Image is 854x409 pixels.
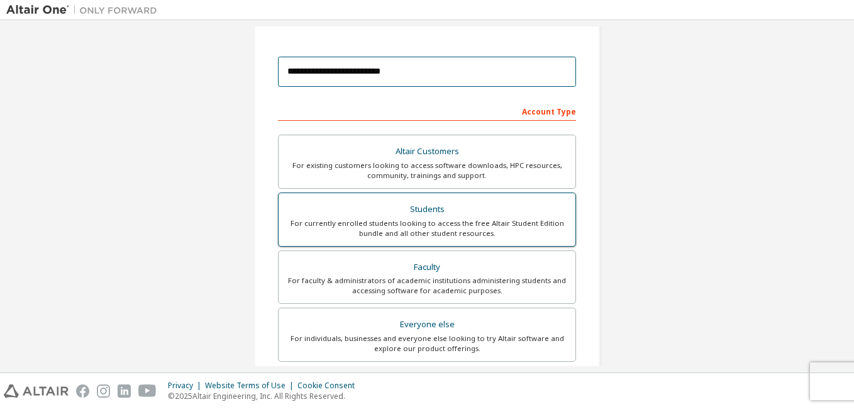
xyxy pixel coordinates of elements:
div: Altair Customers [286,143,568,160]
div: Students [286,201,568,218]
img: instagram.svg [97,384,110,398]
div: Everyone else [286,316,568,333]
div: Cookie Consent [297,381,362,391]
img: facebook.svg [76,384,89,398]
div: For faculty & administrators of academic institutions administering students and accessing softwa... [286,276,568,296]
div: Account Type [278,101,576,121]
img: Altair One [6,4,164,16]
div: Privacy [168,381,205,391]
img: linkedin.svg [118,384,131,398]
div: Website Terms of Use [205,381,297,391]
div: For individuals, businesses and everyone else looking to try Altair software and explore our prod... [286,333,568,354]
div: For currently enrolled students looking to access the free Altair Student Edition bundle and all ... [286,218,568,238]
div: Faculty [286,259,568,276]
img: youtube.svg [138,384,157,398]
img: altair_logo.svg [4,384,69,398]
p: © 2025 Altair Engineering, Inc. All Rights Reserved. [168,391,362,401]
div: For existing customers looking to access software downloads, HPC resources, community, trainings ... [286,160,568,181]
